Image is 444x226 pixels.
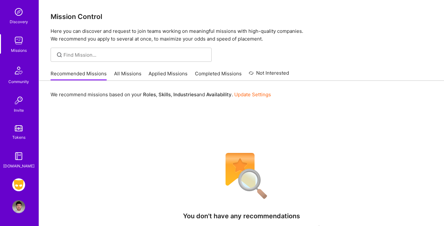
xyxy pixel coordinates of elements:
[15,125,23,131] img: tokens
[11,200,27,213] a: User Avatar
[14,107,24,114] div: Invite
[56,51,63,59] i: icon SearchGrey
[12,178,25,191] img: Grindr: Product & Marketing
[63,52,207,58] input: Find Mission...
[12,200,25,213] img: User Avatar
[11,178,27,191] a: Grindr: Product & Marketing
[234,91,271,98] a: Update Settings
[51,91,271,98] p: We recommend missions based on your , , and .
[12,150,25,163] img: guide book
[51,27,432,43] p: Here you can discover and request to join teams working on meaningful missions with high-quality ...
[3,163,34,169] div: [DOMAIN_NAME]
[114,70,141,81] a: All Missions
[249,69,289,81] a: Not Interested
[51,13,432,21] h3: Mission Control
[159,91,171,98] b: Skills
[12,34,25,47] img: teamwork
[206,91,232,98] b: Availability
[173,91,197,98] b: Industries
[143,91,156,98] b: Roles
[12,134,25,141] div: Tokens
[183,212,300,220] h4: You don't have any recommendations
[8,78,29,85] div: Community
[11,63,26,78] img: Community
[10,18,28,25] div: Discovery
[11,47,27,54] div: Missions
[149,70,188,81] a: Applied Missions
[214,149,269,203] img: No Results
[51,70,107,81] a: Recommended Missions
[12,5,25,18] img: discovery
[195,70,242,81] a: Completed Missions
[12,94,25,107] img: Invite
